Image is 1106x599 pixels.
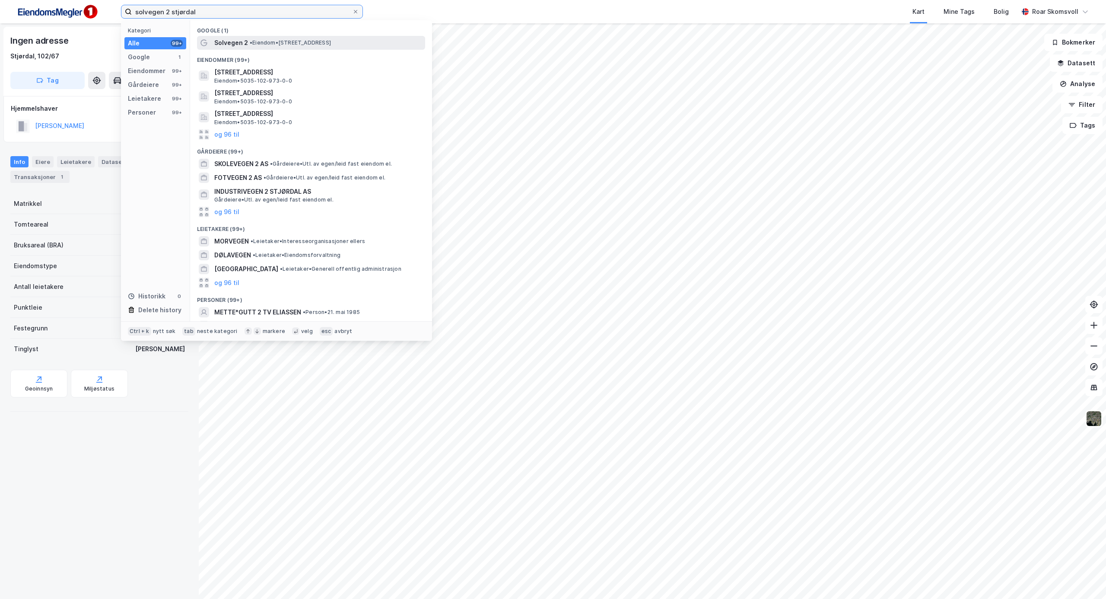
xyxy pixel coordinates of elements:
div: Google [128,52,150,62]
div: Ctrl + k [128,327,151,336]
button: Datasett [1050,54,1103,72]
div: Ingen adresse [10,34,70,48]
button: og 96 til [214,278,239,288]
span: METTE*GUTT 2 TV ELIASSEN [214,307,301,317]
div: Roar Skomsvoll [1032,6,1078,17]
span: Leietaker • Interesseorganisasjoner ellers [251,238,365,245]
div: Kategori [128,27,186,34]
div: Antall leietakere [14,282,64,292]
div: Personer [128,107,156,118]
img: 9k= [1086,410,1102,427]
span: • [251,238,253,244]
span: Leietaker • Eiendomsforvaltning [253,252,340,259]
img: F4PB6Px+NJ5v8B7XTbfpPpyloAAAAASUVORK5CYII= [14,2,100,22]
span: • [280,266,283,272]
div: Tinglyst [14,344,38,354]
input: Søk på adresse, matrikkel, gårdeiere, leietakere eller personer [132,5,352,18]
div: Kart [912,6,925,17]
iframe: Chat Widget [1063,557,1106,599]
button: Filter [1061,96,1103,113]
div: esc [320,327,333,336]
div: Kontrollprogram for chat [1063,557,1106,599]
span: Gårdeiere • Utl. av egen/leid fast eiendom el. [270,160,392,167]
button: Tags [1062,117,1103,134]
span: Solvegen 2 [214,38,248,48]
span: • [250,39,252,46]
div: [PERSON_NAME] [135,344,185,354]
div: Leietakere [128,93,161,104]
span: Gårdeiere • Utl. av egen/leid fast eiendom el. [214,196,334,203]
div: Google (1) [190,20,432,36]
span: Eiendom • 5035-102-973-0-0 [214,77,292,84]
div: 99+ [171,67,183,74]
span: FOTVEGEN 2 AS [214,173,262,183]
div: velg [301,328,313,335]
div: Historikk [128,291,165,301]
span: Gårdeiere • Utl. av egen/leid fast eiendom el. [264,174,385,181]
div: Eiendommer (99+) [190,50,432,65]
div: Matrikkel [14,199,42,209]
span: [GEOGRAPHIC_DATA] [214,264,278,274]
span: [STREET_ADDRESS] [214,109,422,119]
div: 99+ [171,95,183,102]
button: og 96 til [214,207,239,217]
span: • [253,252,255,258]
div: Info [10,156,29,167]
div: Miljøstatus [84,385,114,392]
div: Eiendomstype [14,261,57,271]
span: Eiendom • [STREET_ADDRESS] [250,39,331,46]
span: Person • 21. mai 1985 [303,309,360,316]
div: 99+ [171,109,183,116]
div: Eiere [32,156,54,167]
span: [STREET_ADDRESS] [214,67,422,77]
div: Geoinnsyn [25,385,53,392]
button: Bokmerker [1044,34,1103,51]
span: DØLAVEGEN [214,250,251,260]
div: markere [263,328,285,335]
div: tab [182,327,195,336]
div: Gårdeiere [128,80,159,90]
div: nytt søk [153,328,176,335]
div: 99+ [171,81,183,88]
div: 0 [176,293,183,300]
div: Tomteareal [14,219,48,230]
span: MORVEGEN [214,236,249,247]
div: Stjørdal, 102/67 [10,51,59,61]
span: • [264,174,266,181]
div: Alle [128,38,140,48]
span: Leietaker • Generell offentlig administrasjon [280,266,401,272]
div: avbryt [334,328,352,335]
div: neste kategori [197,328,238,335]
div: 1 [176,54,183,61]
span: • [303,309,305,315]
div: Hjemmelshaver [11,103,188,114]
div: 99+ [171,40,183,47]
div: Personer (99+) [190,290,432,305]
button: og 96 til [214,129,239,140]
div: Gårdeiere (99+) [190,141,432,157]
span: SKOLEVEGEN 2 AS [214,159,268,169]
div: Datasett [98,156,130,167]
div: Delete history [138,305,181,315]
div: Festegrunn [14,323,48,333]
span: Eiendom • 5035-102-973-0-0 [214,119,292,126]
div: Punktleie [14,302,42,313]
div: Transaksjoner [10,171,70,183]
div: Mine Tags [944,6,975,17]
span: • [270,160,273,167]
div: Eiendommer [128,66,165,76]
div: Bolig [994,6,1009,17]
button: Analyse [1052,75,1103,93]
span: [STREET_ADDRESS] [214,88,422,98]
div: Leietakere (99+) [190,219,432,234]
span: INDUSTRIVEGEN 2 STJØRDAL AS [214,186,422,197]
div: Leietakere [57,156,95,167]
div: 1 [57,173,66,181]
span: Eiendom • 5035-102-973-0-0 [214,98,292,105]
div: Bruksareal (BRA) [14,240,64,250]
button: Tag [10,72,85,89]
